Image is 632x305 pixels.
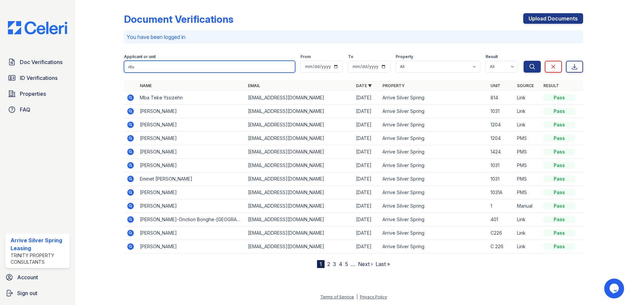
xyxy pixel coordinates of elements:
div: | [356,294,358,299]
label: Property [396,54,413,59]
a: Next › [358,261,373,267]
div: Pass [543,108,575,115]
td: 401 [488,213,514,226]
td: [PERSON_NAME]-Onction Bonghe-[GEOGRAPHIC_DATA] [137,213,245,226]
a: Sign out [3,287,72,300]
td: [EMAIL_ADDRESS][DOMAIN_NAME] [245,132,353,145]
a: Source [517,83,534,88]
a: Upload Documents [523,13,583,24]
td: [PERSON_NAME] [137,105,245,118]
td: Arrive Silver Spring [380,105,488,118]
td: [DATE] [353,118,380,132]
div: Pass [543,162,575,169]
a: Doc Verifications [5,55,70,69]
td: Eminet [PERSON_NAME] [137,172,245,186]
td: Arrive Silver Spring [380,159,488,172]
span: FAQ [20,106,30,114]
div: 1 [317,260,325,268]
td: [DATE] [353,105,380,118]
span: Doc Verifications [20,58,62,66]
span: Sign out [17,289,37,297]
a: Unit [491,83,500,88]
div: Pass [543,189,575,196]
td: [DATE] [353,186,380,199]
td: Arrive Silver Spring [380,172,488,186]
td: Link [514,105,541,118]
div: Pass [543,121,575,128]
iframe: chat widget [604,279,625,298]
td: PMS [514,172,541,186]
td: PMS [514,145,541,159]
td: [DATE] [353,199,380,213]
div: Pass [543,149,575,155]
a: FAQ [5,103,70,116]
td: 1031 [488,159,514,172]
td: [PERSON_NAME] [137,145,245,159]
td: 1424 [488,145,514,159]
input: Search by name, email, or unit number [124,61,295,73]
td: [DATE] [353,132,380,145]
td: C226 [488,226,514,240]
td: [DATE] [353,91,380,105]
td: Manual [514,199,541,213]
td: Mba Teke Yssizehn [137,91,245,105]
a: Date ▼ [356,83,372,88]
td: [EMAIL_ADDRESS][DOMAIN_NAME] [245,186,353,199]
div: Pass [543,243,575,250]
div: Pass [543,176,575,182]
td: [EMAIL_ADDRESS][DOMAIN_NAME] [245,105,353,118]
img: CE_Logo_Blue-a8612792a0a2168367f1c8372b55b34899dd931a85d93a1a3d3e32e68fde9ad4.png [3,21,72,34]
td: [EMAIL_ADDRESS][DOMAIN_NAME] [245,199,353,213]
td: 814 [488,91,514,105]
a: Properties [5,87,70,100]
td: Arrive Silver Spring [380,226,488,240]
td: [PERSON_NAME] [137,132,245,145]
td: Arrive Silver Spring [380,118,488,132]
td: Arrive Silver Spring [380,91,488,105]
div: Pass [543,203,575,209]
a: Account [3,271,72,284]
td: Link [514,213,541,226]
div: Pass [543,230,575,236]
td: 1031 [488,172,514,186]
td: Link [514,226,541,240]
td: [DATE] [353,145,380,159]
td: [DATE] [353,226,380,240]
td: Link [514,91,541,105]
div: Pass [543,135,575,142]
td: PMS [514,186,541,199]
label: From [300,54,311,59]
label: Applicant or unit [124,54,156,59]
td: 1031 [488,105,514,118]
td: Arrive Silver Spring [380,213,488,226]
td: [EMAIL_ADDRESS][DOMAIN_NAME] [245,118,353,132]
td: [EMAIL_ADDRESS][DOMAIN_NAME] [245,91,353,105]
td: [EMAIL_ADDRESS][DOMAIN_NAME] [245,145,353,159]
td: [DATE] [353,172,380,186]
a: 4 [339,261,342,267]
td: [DATE] [353,213,380,226]
td: [DATE] [353,159,380,172]
label: Result [486,54,498,59]
div: Trinity Property Consultants [11,252,67,265]
td: [PERSON_NAME] [137,159,245,172]
td: Arrive Silver Spring [380,199,488,213]
td: [EMAIL_ADDRESS][DOMAIN_NAME] [245,172,353,186]
div: Document Verifications [124,13,233,25]
td: [PERSON_NAME] [137,226,245,240]
p: You have been logged in [127,33,580,41]
td: [EMAIL_ADDRESS][DOMAIN_NAME] [245,226,353,240]
div: Pass [543,216,575,223]
td: [PERSON_NAME] [137,199,245,213]
a: Terms of Service [320,294,354,299]
td: C 226 [488,240,514,254]
a: ID Verifications [5,71,70,85]
span: ID Verifications [20,74,58,82]
a: Privacy Policy [360,294,387,299]
td: [DATE] [353,240,380,254]
td: Link [514,240,541,254]
a: 3 [333,261,336,267]
div: Pass [543,94,575,101]
a: Property [382,83,405,88]
a: 5 [345,261,348,267]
